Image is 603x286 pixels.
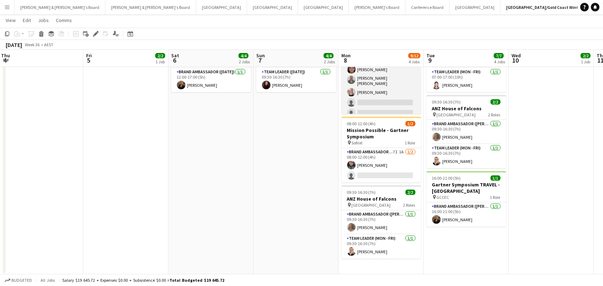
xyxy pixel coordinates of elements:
[39,277,56,283] span: All jobs
[426,144,506,168] app-card-role: Team Leader (Mon - Fri)1/109:30-16:30 (7h)[PERSON_NAME]
[426,202,506,227] app-card-role: Brand Ambassador ([PERSON_NAME])1/116:00-21:00 (5h)[PERSON_NAME]
[324,59,335,64] div: 2 Jobs
[494,59,505,64] div: 4 Jobs
[23,17,31,23] span: Edit
[405,121,415,126] span: 1/2
[426,52,435,59] span: Tue
[20,16,34,25] a: Edit
[239,59,250,64] div: 2 Jobs
[349,0,405,14] button: [PERSON_NAME]'s Board
[341,148,421,182] app-card-role: Brand Ambassador ([PERSON_NAME])7I1A1/208:00-12:00 (4h)[PERSON_NAME]
[347,190,376,195] span: 09:30-16:30 (7h)
[44,42,53,47] div: AEST
[341,127,421,140] h3: Mission Possible - Gartner Symposium
[155,53,165,58] span: 2/2
[405,0,450,14] button: Conference Board
[488,112,500,117] span: 2 Roles
[11,278,32,283] span: Budgeted
[340,56,351,64] span: 8
[491,99,500,105] span: 2/2
[56,17,72,23] span: Comms
[85,56,92,64] span: 5
[238,53,248,58] span: 4/4
[450,0,500,14] button: [GEOGRAPHIC_DATA]
[15,0,105,14] button: [PERSON_NAME] & [PERSON_NAME]'s Board
[432,175,461,181] span: 16:00-21:00 (5h)
[3,16,19,25] a: View
[405,190,415,195] span: 2/2
[1,52,10,59] span: Thu
[437,195,449,200] span: GCCEC
[6,41,22,48] div: [DATE]
[426,105,506,112] h3: ANZ House of Falcons
[169,277,224,283] span: Total Budgeted $19 645.72
[171,68,251,92] app-card-role: Brand Ambassador ([DATE])1/112:00-17:00 (5h)[PERSON_NAME]
[500,0,588,14] button: [GEOGRAPHIC_DATA]/Gold Coast Winter
[196,0,247,14] button: [GEOGRAPHIC_DATA]
[490,195,500,200] span: 1 Role
[426,120,506,144] app-card-role: Brand Ambassador ([PERSON_NAME])1/109:30-16:30 (7h)[PERSON_NAME]
[171,52,179,59] span: Sat
[426,95,506,168] app-job-card: 09:30-16:30 (7h)2/2ANZ House of Falcons [GEOGRAPHIC_DATA]2 RolesBrand Ambassador ([PERSON_NAME])1...
[409,59,420,64] div: 4 Jobs
[86,52,92,59] span: Fri
[352,140,363,145] span: Sofitel
[581,53,591,58] span: 2/2
[426,68,506,92] app-card-role: Team Leader (Mon - Fri)1/107:00-17:00 (10h)[PERSON_NAME]
[426,171,506,227] app-job-card: 16:00-21:00 (5h)1/1Gartner Symposium TRAVEL - [GEOGRAPHIC_DATA] GCCEC1 RoleBrand Ambassador ([PER...
[247,0,298,14] button: [GEOGRAPHIC_DATA]
[324,53,334,58] span: 4/4
[38,17,49,23] span: Jobs
[341,185,421,259] app-job-card: 09:30-16:30 (7h)2/2ANZ House of Falcons [GEOGRAPHIC_DATA]2 RolesBrand Ambassador ([PERSON_NAME])1...
[341,40,421,120] app-card-role: Brand Ambassador ([PERSON_NAME])26I4A4/608:00-12:00 (4h)[PERSON_NAME] ter [PERSON_NAME][PERSON_NA...
[494,53,504,58] span: 7/7
[341,196,421,202] h3: ANZ House of Falcons
[403,202,415,208] span: 2 Roles
[6,17,16,23] span: View
[341,117,421,182] app-job-card: 08:00-12:00 (4h)1/2Mission Possible - Gartner Symposium Sofitel1 RoleBrand Ambassador ([PERSON_NA...
[156,59,165,64] div: 1 Job
[405,140,415,145] span: 1 Role
[4,276,33,284] button: Budgeted
[408,53,420,58] span: 9/12
[255,56,265,64] span: 7
[510,56,521,64] span: 10
[491,175,500,181] span: 1/1
[581,59,590,64] div: 1 Job
[23,42,41,47] span: Week 36
[341,210,421,234] app-card-role: Brand Ambassador ([PERSON_NAME])1/109:30-16:30 (7h)[PERSON_NAME]
[256,68,336,92] app-card-role: Team Leader ([DATE])1/109:30-16:30 (7h)[PERSON_NAME]
[170,56,179,64] span: 6
[432,99,461,105] span: 09:30-16:30 (7h)
[53,16,75,25] a: Comms
[437,112,476,117] span: [GEOGRAPHIC_DATA]
[35,16,52,25] a: Jobs
[347,121,376,126] span: 08:00-12:00 (4h)
[512,52,521,59] span: Wed
[256,52,265,59] span: Sun
[352,202,391,208] span: [GEOGRAPHIC_DATA]
[105,0,196,14] button: [PERSON_NAME] & [PERSON_NAME]'s Board
[341,234,421,259] app-card-role: Team Leader (Mon - Fri)1/109:30-16:30 (7h)[PERSON_NAME]
[62,277,224,283] div: Salary $19 645.72 + Expenses $0.00 + Subsistence $0.00 =
[341,52,351,59] span: Mon
[298,0,349,14] button: [GEOGRAPHIC_DATA]
[426,181,506,194] h3: Gartner Symposium TRAVEL - [GEOGRAPHIC_DATA]
[425,56,435,64] span: 9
